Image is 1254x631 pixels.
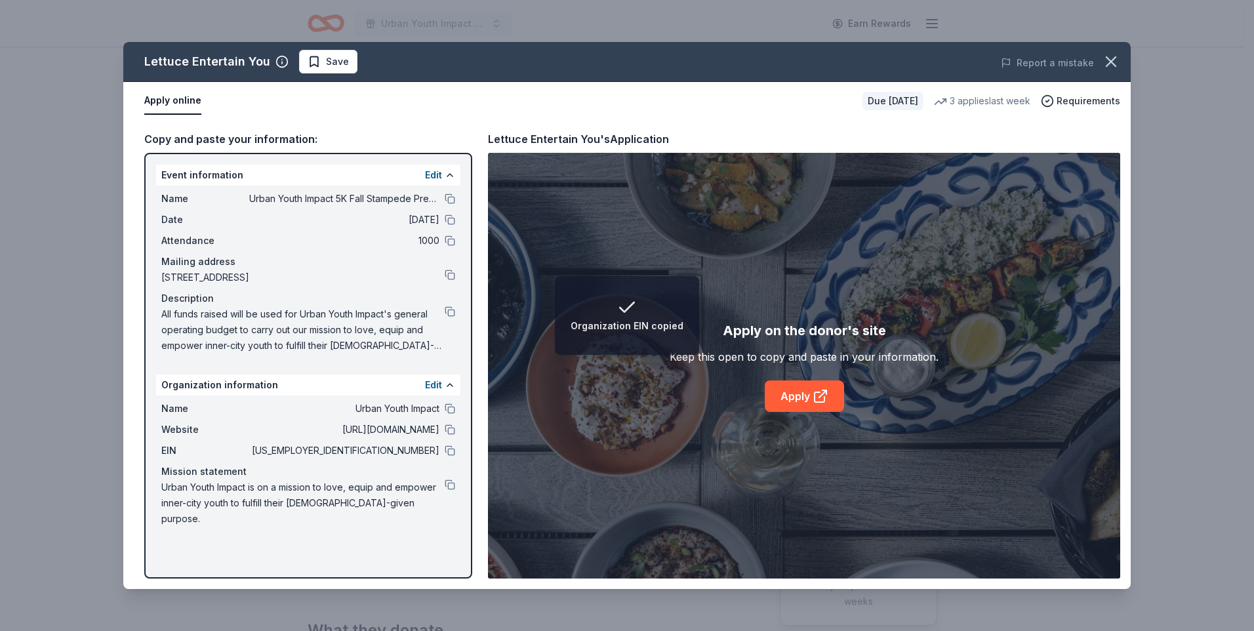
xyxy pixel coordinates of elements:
[488,131,669,148] div: Lettuce Entertain You's Application
[161,443,249,458] span: EIN
[249,422,439,438] span: [URL][DOMAIN_NAME]
[161,270,445,285] span: [STREET_ADDRESS]
[425,377,442,393] button: Edit
[161,479,445,527] span: Urban Youth Impact is on a mission to love, equip and empower inner-city youth to fulfill their [...
[862,92,923,110] div: Due [DATE]
[156,375,460,396] div: Organization information
[425,167,442,183] button: Edit
[144,87,201,115] button: Apply online
[161,422,249,438] span: Website
[1057,93,1120,109] span: Requirements
[144,131,472,148] div: Copy and paste your information:
[249,233,439,249] span: 1000
[161,401,249,417] span: Name
[670,349,939,365] div: Keep this open to copy and paste in your information.
[1041,93,1120,109] button: Requirements
[249,443,439,458] span: [US_EMPLOYER_IDENTIFICATION_NUMBER]
[299,50,357,73] button: Save
[765,380,844,412] a: Apply
[326,54,349,70] span: Save
[161,464,455,479] div: Mission statement
[723,320,886,341] div: Apply on the donor's site
[934,93,1030,109] div: 3 applies last week
[161,291,455,306] div: Description
[249,191,439,207] span: Urban Youth Impact 5K Fall Stampede Presented by [DEMOGRAPHIC_DATA]-fil-A
[249,212,439,228] span: [DATE]
[161,233,249,249] span: Attendance
[161,191,249,207] span: Name
[161,212,249,228] span: Date
[161,306,445,354] span: All funds raised will be used for Urban Youth Impact's general operating budget to carry out our ...
[1001,55,1094,71] button: Report a mistake
[156,165,460,186] div: Event information
[571,318,683,334] div: Organization EIN copied
[144,51,270,72] div: Lettuce Entertain You
[249,401,439,417] span: Urban Youth Impact
[161,254,455,270] div: Mailing address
